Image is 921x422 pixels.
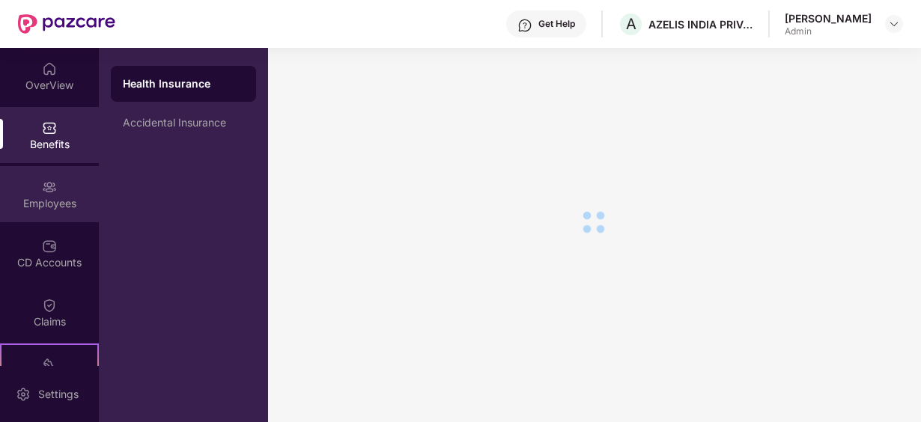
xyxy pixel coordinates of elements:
[42,357,57,372] img: svg+xml;base64,PHN2ZyB4bWxucz0iaHR0cDovL3d3dy53My5vcmcvMjAwMC9zdmciIHdpZHRoPSIyMSIgaGVpZ2h0PSIyMC...
[785,11,872,25] div: [PERSON_NAME]
[18,14,115,34] img: New Pazcare Logo
[16,387,31,402] img: svg+xml;base64,PHN2ZyBpZD0iU2V0dGluZy0yMHgyMCIgeG1sbnM9Imh0dHA6Ly93d3cudzMub3JnLzIwMDAvc3ZnIiB3aW...
[648,17,753,31] div: AZELIS INDIA PRIVATE LIMITED
[123,117,244,129] div: Accidental Insurance
[785,25,872,37] div: Admin
[42,239,57,254] img: svg+xml;base64,PHN2ZyBpZD0iQ0RfQWNjb3VudHMiIGRhdGEtbmFtZT0iQ0QgQWNjb3VudHMiIHhtbG5zPSJodHRwOi8vd3...
[42,120,57,135] img: svg+xml;base64,PHN2ZyBpZD0iQmVuZWZpdHMiIHhtbG5zPSJodHRwOi8vd3d3LnczLm9yZy8yMDAwL3N2ZyIgd2lkdGg9Ij...
[626,15,636,33] span: A
[42,180,57,195] img: svg+xml;base64,PHN2ZyBpZD0iRW1wbG95ZWVzIiB4bWxucz0iaHR0cDovL3d3dy53My5vcmcvMjAwMC9zdmciIHdpZHRoPS...
[34,387,83,402] div: Settings
[538,18,575,30] div: Get Help
[42,298,57,313] img: svg+xml;base64,PHN2ZyBpZD0iQ2xhaW0iIHhtbG5zPSJodHRwOi8vd3d3LnczLm9yZy8yMDAwL3N2ZyIgd2lkdGg9IjIwIi...
[42,61,57,76] img: svg+xml;base64,PHN2ZyBpZD0iSG9tZSIgeG1sbnM9Imh0dHA6Ly93d3cudzMub3JnLzIwMDAvc3ZnIiB3aWR0aD0iMjAiIG...
[888,18,900,30] img: svg+xml;base64,PHN2ZyBpZD0iRHJvcGRvd24tMzJ4MzIiIHhtbG5zPSJodHRwOi8vd3d3LnczLm9yZy8yMDAwL3N2ZyIgd2...
[517,18,532,33] img: svg+xml;base64,PHN2ZyBpZD0iSGVscC0zMngzMiIgeG1sbnM9Imh0dHA6Ly93d3cudzMub3JnLzIwMDAvc3ZnIiB3aWR0aD...
[123,76,244,91] div: Health Insurance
